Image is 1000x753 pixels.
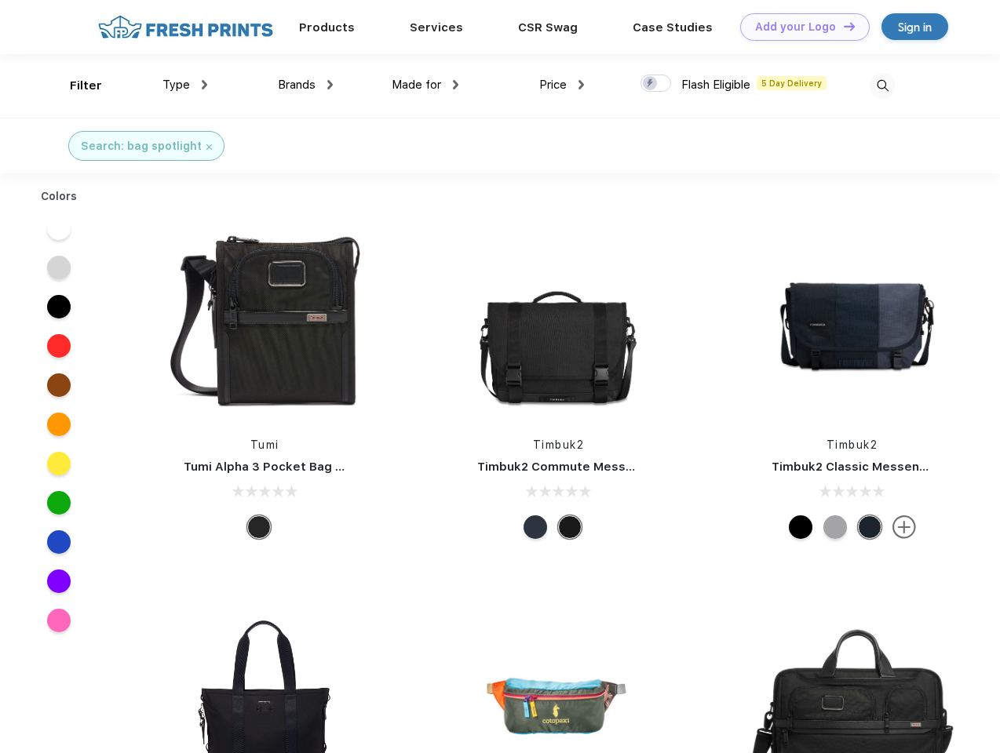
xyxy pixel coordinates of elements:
[844,22,855,31] img: DT
[578,80,584,89] img: dropdown.png
[93,13,278,41] img: fo%20logo%202.webp
[748,213,957,421] img: func=resize&h=266
[160,213,369,421] img: func=resize&h=266
[898,18,932,36] div: Sign in
[858,515,881,539] div: Eco Monsoon
[477,460,688,474] a: Timbuk2 Commute Messenger Bag
[202,80,207,89] img: dropdown.png
[70,77,102,95] div: Filter
[81,138,202,155] div: Search: bag spotlight
[247,515,271,539] div: Black
[184,460,367,474] a: Tumi Alpha 3 Pocket Bag Small
[539,78,567,92] span: Price
[757,76,827,90] span: 5 Day Delivery
[870,73,896,99] img: desktop_search.svg
[162,78,190,92] span: Type
[558,515,582,539] div: Eco Black
[327,80,333,89] img: dropdown.png
[533,438,585,451] a: Timbuk2
[789,515,812,539] div: Eco Black
[755,20,836,34] div: Add your Logo
[299,20,355,35] a: Products
[29,188,89,205] div: Colors
[681,78,750,92] span: Flash Eligible
[772,460,966,474] a: Timbuk2 Classic Messenger Bag
[827,438,878,451] a: Timbuk2
[881,13,948,40] a: Sign in
[278,78,316,92] span: Brands
[250,438,279,451] a: Tumi
[454,213,662,421] img: func=resize&h=266
[823,515,847,539] div: Eco Rind Pop
[392,78,441,92] span: Made for
[453,80,458,89] img: dropdown.png
[524,515,547,539] div: Eco Nautical
[206,144,212,150] img: filter_cancel.svg
[892,515,916,539] img: more.svg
